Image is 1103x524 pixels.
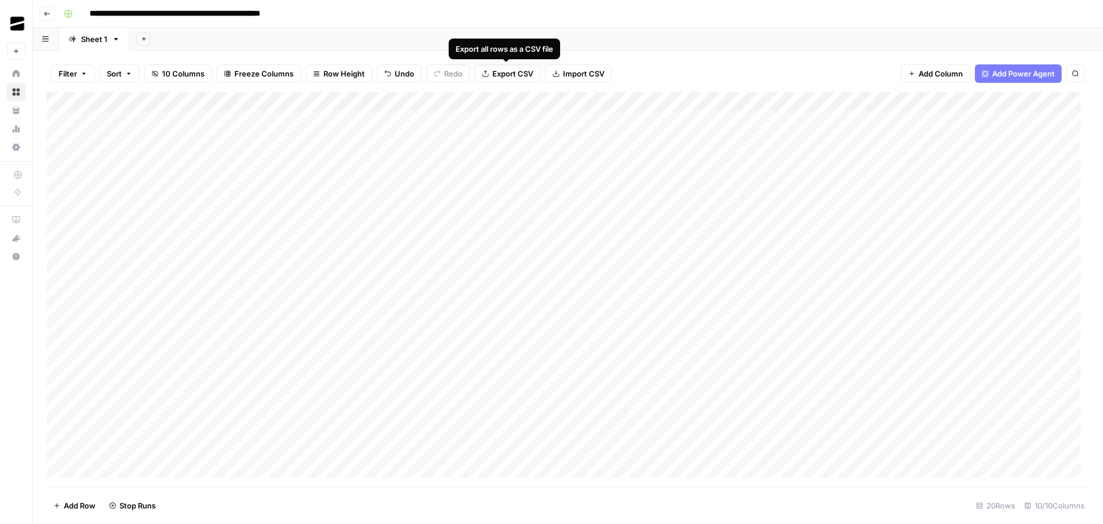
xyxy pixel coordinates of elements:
[901,64,970,83] button: Add Column
[7,83,25,101] a: Browse
[47,496,102,515] button: Add Row
[1020,496,1089,515] div: 10/10 Columns
[162,68,205,79] span: 10 Columns
[7,64,25,83] a: Home
[81,33,107,45] div: Sheet 1
[7,9,25,38] button: Workspace: OGM
[144,64,212,83] button: 10 Columns
[7,138,25,156] a: Settings
[395,68,414,79] span: Undo
[51,64,95,83] button: Filter
[59,28,130,51] a: Sheet 1
[64,500,95,511] span: Add Row
[444,68,462,79] span: Redo
[456,43,553,55] div: Export all rows as a CSV file
[107,68,122,79] span: Sort
[217,64,301,83] button: Freeze Columns
[7,211,25,229] a: AirOps Academy
[545,64,612,83] button: Import CSV
[492,68,533,79] span: Export CSV
[7,101,25,120] a: Your Data
[323,68,365,79] span: Row Height
[971,496,1020,515] div: 20 Rows
[306,64,372,83] button: Row Height
[7,13,28,34] img: OGM Logo
[377,64,422,83] button: Undo
[919,68,963,79] span: Add Column
[102,496,163,515] button: Stop Runs
[426,64,470,83] button: Redo
[7,229,25,247] button: What's new?
[563,68,604,79] span: Import CSV
[7,120,25,138] a: Usage
[234,68,294,79] span: Freeze Columns
[975,64,1062,83] button: Add Power Agent
[99,64,140,83] button: Sort
[992,68,1055,79] span: Add Power Agent
[475,64,541,83] button: Export CSV
[119,500,156,511] span: Stop Runs
[59,68,77,79] span: Filter
[7,247,25,266] button: Help + Support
